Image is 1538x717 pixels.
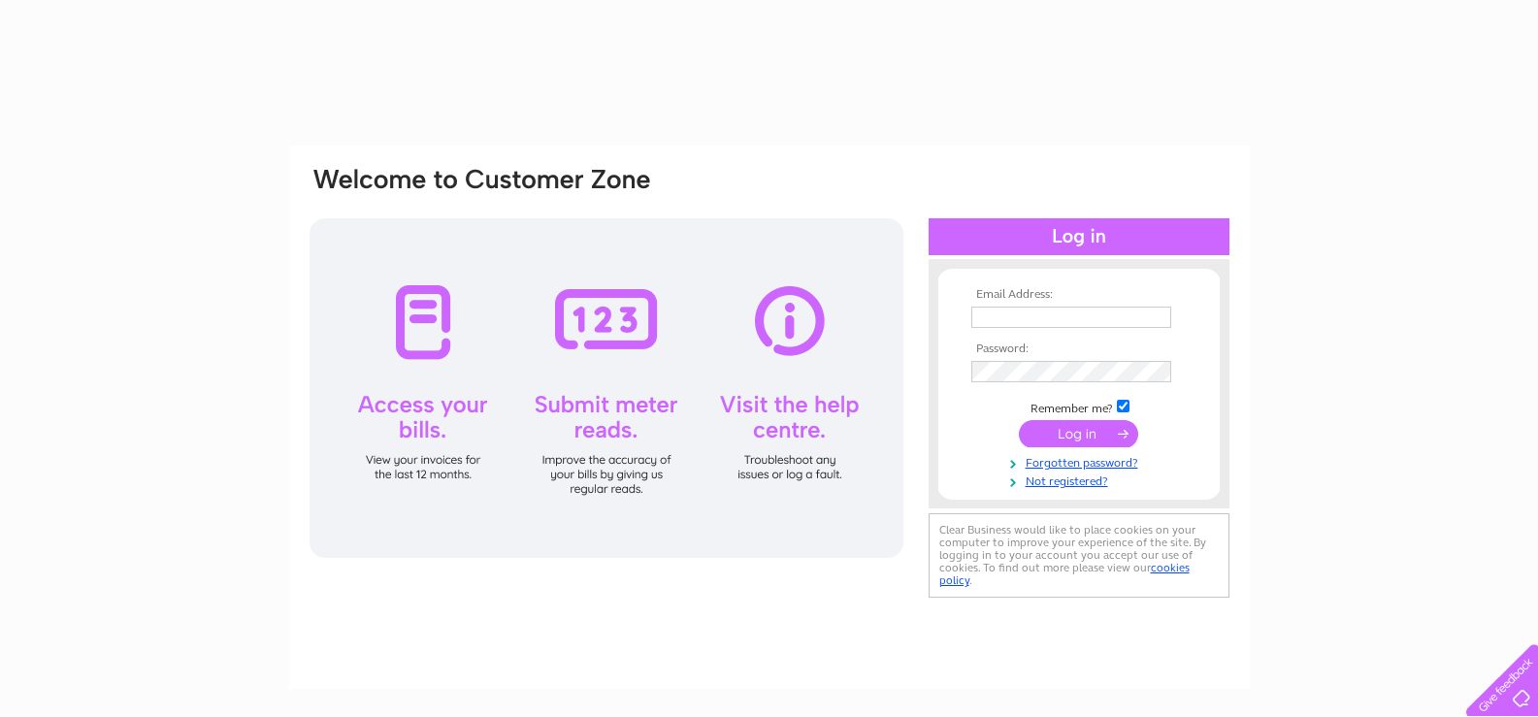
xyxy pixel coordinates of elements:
div: Clear Business would like to place cookies on your computer to improve your experience of the sit... [929,513,1229,598]
th: Email Address: [966,288,1192,302]
a: Forgotten password? [971,452,1192,471]
a: cookies policy [939,561,1190,587]
input: Submit [1019,420,1138,447]
a: Not registered? [971,471,1192,489]
th: Password: [966,342,1192,356]
td: Remember me? [966,397,1192,416]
